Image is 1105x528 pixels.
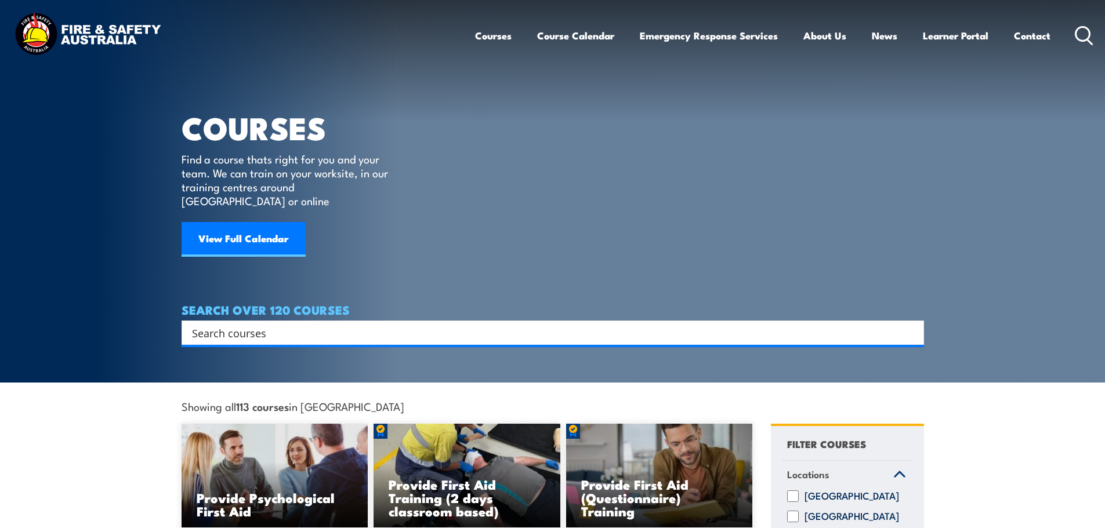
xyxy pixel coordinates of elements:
[182,222,306,257] a: View Full Calendar
[787,436,866,451] h4: FILTER COURSES
[475,20,512,51] a: Courses
[182,424,368,528] img: Mental Health First Aid Training Course from Fire & Safety Australia
[923,20,988,51] a: Learner Portal
[1014,20,1050,51] a: Contact
[566,424,753,528] img: Mental Health First Aid Refresher Training (Standard) (1)
[374,424,560,528] a: Provide First Aid Training (2 days classroom based)
[566,424,753,528] a: Provide First Aid (Questionnaire) Training
[182,424,368,528] a: Provide Psychological First Aid
[640,20,778,51] a: Emergency Response Services
[182,303,924,316] h4: SEARCH OVER 120 COURSES
[192,324,899,341] input: Search input
[194,325,901,341] form: Search form
[805,511,899,522] label: [GEOGRAPHIC_DATA]
[787,467,829,482] span: Locations
[182,114,405,141] h1: COURSES
[236,398,289,414] strong: 113 courses
[782,461,911,491] a: Locations
[803,20,846,51] a: About Us
[805,490,899,502] label: [GEOGRAPHIC_DATA]
[182,152,393,207] p: Find a course thats right for you and your team. We can train on your worksite, in our training c...
[197,491,353,518] h3: Provide Psychological First Aid
[537,20,614,51] a: Course Calendar
[904,325,920,341] button: Search magnifier button
[581,478,738,518] h3: Provide First Aid (Questionnaire) Training
[182,400,404,412] span: Showing all in [GEOGRAPHIC_DATA]
[389,478,545,518] h3: Provide First Aid Training (2 days classroom based)
[374,424,560,528] img: Provide First Aid (Blended Learning)
[872,20,897,51] a: News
